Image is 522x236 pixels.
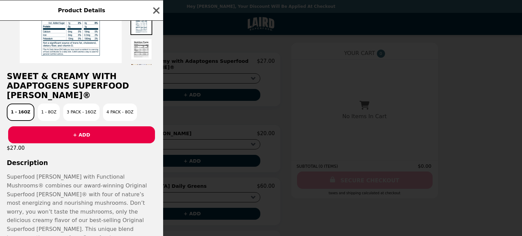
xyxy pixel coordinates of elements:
[130,38,152,60] img: Thumbnail 4
[8,126,155,143] button: + ADD
[58,7,105,14] span: Product Details
[103,104,137,121] button: 4 Pack - 8oz
[7,104,34,121] button: 1 - 16oz
[130,63,152,85] img: Thumbnail 5
[38,104,60,121] button: 1 - 8oz
[63,104,100,121] button: 3 Pack - 16oz
[130,13,152,35] img: Thumbnail 3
